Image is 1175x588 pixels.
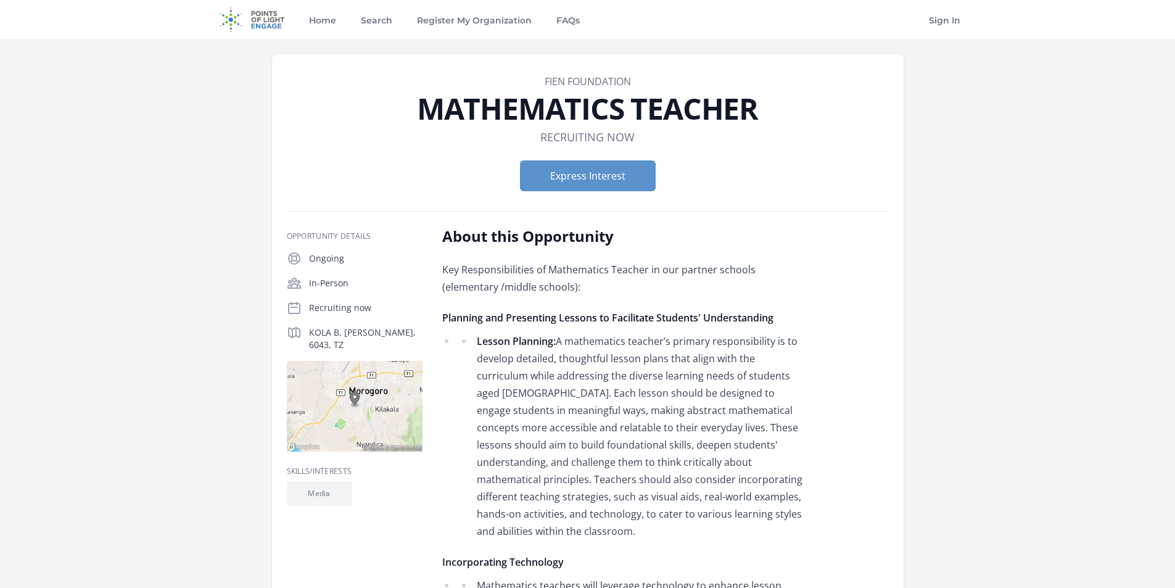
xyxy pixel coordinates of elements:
[442,310,803,325] h4: Planning and Presenting Lessons to Facilitate Students' Understanding
[477,334,556,348] strong: Lesson Planning:
[309,277,423,289] p: In-Person
[540,128,635,146] dd: Recruiting now
[309,252,423,265] p: Ongoing
[287,94,889,123] h1: MATHEMATICS TEACHER
[442,226,803,246] h2: About this Opportunity
[287,361,423,452] img: Map
[442,261,803,296] p: Key Responsibilities of Mathematics Teacher in our partner schools (elementary /middle schools):
[309,302,423,314] p: Recruiting now
[460,333,803,540] li: A mathematics teacher’s primary responsibility is to develop detailed, thoughtful lesson plans th...
[442,555,803,569] h4: Incorporating Technology
[545,75,631,88] a: FIEN Foundation
[309,326,423,351] p: KOLA B, [PERSON_NAME], 6043, TZ
[520,160,656,191] button: Express Interest
[287,466,423,476] h3: Skills/Interests
[287,231,423,241] h3: Opportunity Details
[287,481,352,506] li: Media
